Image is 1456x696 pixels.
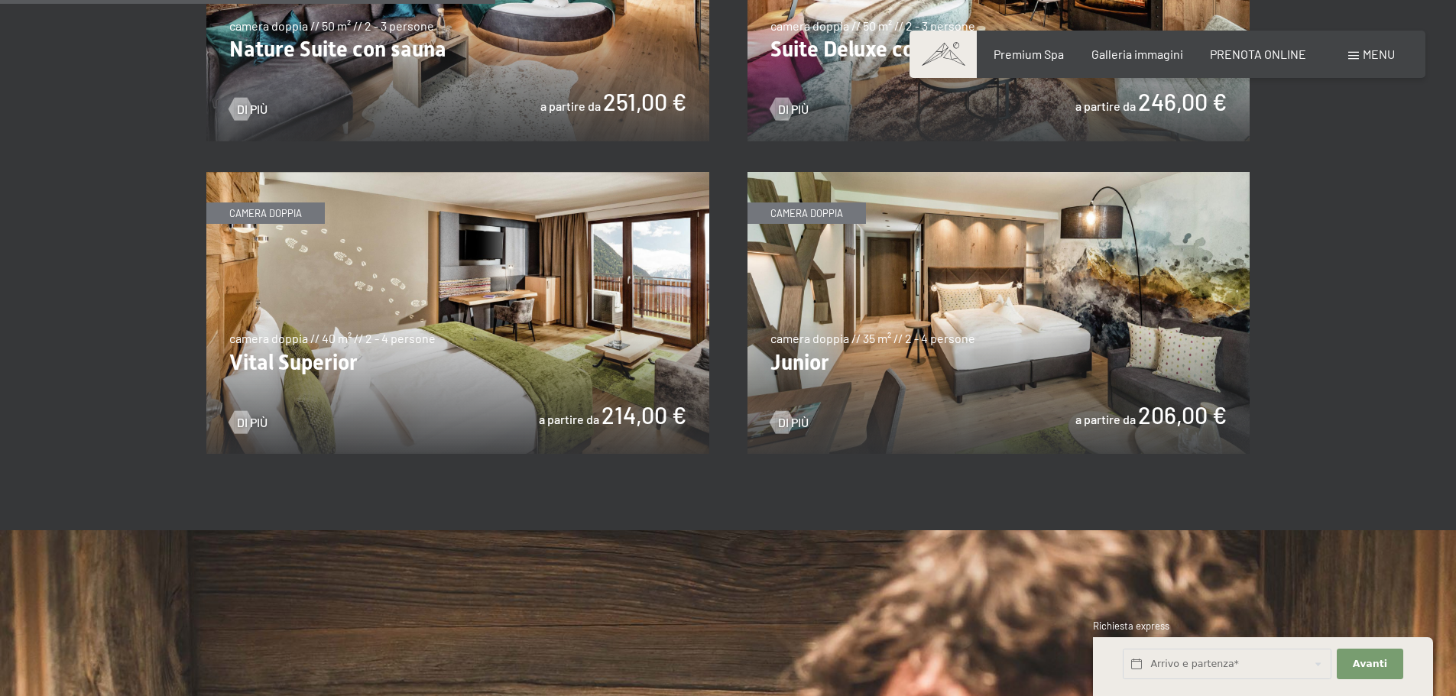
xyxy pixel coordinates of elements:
[1353,657,1387,671] span: Avanti
[206,173,709,182] a: Vital Superior
[994,47,1064,61] a: Premium Spa
[1337,649,1402,680] button: Avanti
[1363,47,1395,61] span: Menu
[229,101,268,118] a: Di più
[1210,47,1306,61] a: PRENOTA ONLINE
[778,101,809,118] span: Di più
[206,172,709,455] img: Vital Superior
[778,414,809,431] span: Di più
[229,414,268,431] a: Di più
[237,101,268,118] span: Di più
[1091,47,1183,61] a: Galleria immagini
[770,101,809,118] a: Di più
[747,172,1250,455] img: Junior
[747,173,1250,182] a: Junior
[1093,620,1169,632] span: Richiesta express
[770,414,809,431] a: Di più
[237,414,268,431] span: Di più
